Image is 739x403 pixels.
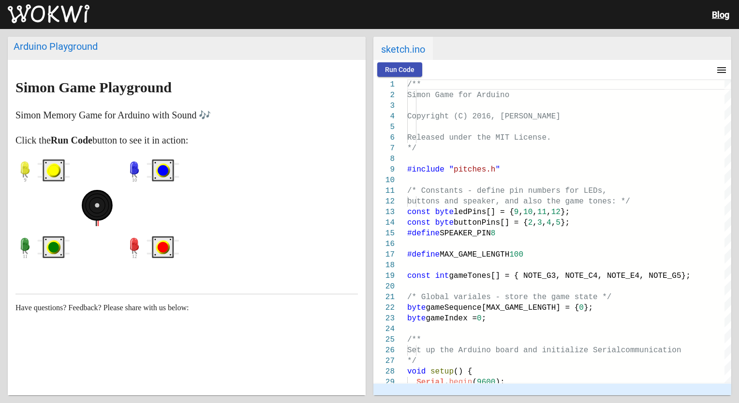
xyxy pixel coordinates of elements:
div: 4 [373,111,395,122]
div: 21 [373,292,395,302]
div: 15 [373,228,395,239]
div: 10 [373,175,395,186]
span: , [551,218,556,227]
span: 8 [491,229,496,238]
div: 8 [373,154,395,164]
div: 5 [373,122,395,132]
a: Blog [712,10,729,20]
div: 3 [373,101,395,111]
span: Have questions? Feedback? Please share with us below: [15,303,189,312]
div: 26 [373,345,395,356]
span: /* Constants - define pin numbers for LEDs, [407,187,607,195]
span: sketch.ino [373,37,433,60]
div: 24 [373,324,395,334]
span: , [542,218,547,227]
span: 0 [579,303,584,312]
span: int [435,272,449,280]
div: 12 [373,196,395,207]
span: 10 [523,208,532,216]
span: 0 [477,314,482,323]
span: #include [407,165,444,174]
span: 11 [537,208,547,216]
div: 23 [373,313,395,324]
span: , [547,208,551,216]
span: setup [430,367,454,376]
div: Arduino Playground [14,41,360,52]
span: byte [407,314,426,323]
span: Run Code [385,66,414,73]
span: 9600 [477,378,495,387]
span: buttonPins[] = { [454,218,528,227]
strong: Run Code [51,135,92,145]
div: 22 [373,302,395,313]
span: ); [495,378,504,387]
div: 9 [373,164,395,175]
span: " [495,165,500,174]
span: communication [621,346,681,355]
p: Click the button to see it in action: [15,132,358,148]
span: , [532,208,537,216]
span: 4 [547,218,551,227]
div: 2 [373,90,395,101]
span: void [407,367,426,376]
span: 12 [551,208,561,216]
span: const [407,218,430,227]
span: 2 [528,218,533,227]
span: const [407,208,430,216]
span: }; [584,303,593,312]
span: /* Global variales - store the game state */ [407,293,611,302]
span: pitches.h [454,165,495,174]
span: , [518,208,523,216]
div: 29 [373,377,395,388]
span: " [449,165,454,174]
div: 18 [373,260,395,271]
span: . [444,378,449,387]
span: #define [407,250,440,259]
span: Copyright (C) 2016, [PERSON_NAME] [407,112,561,121]
span: Set up the Arduino board and initialize Serial [407,346,621,355]
span: 5 [556,218,561,227]
span: const [407,272,430,280]
span: gameTones[] = { NOTE_G3, NOTE_C4, NOTE_E4, NOTE_G [449,272,676,280]
span: }; [561,208,570,216]
span: byte [435,208,454,216]
div: 20 [373,281,395,292]
div: 14 [373,217,395,228]
span: gameIndex = [426,314,477,323]
span: 9 [514,208,519,216]
p: Simon Memory Game for Arduino with Sound 🎶 [15,107,358,123]
span: Released under the MIT License. [407,133,551,142]
div: 25 [373,334,395,345]
span: , [532,218,537,227]
span: byte [435,218,454,227]
span: Serial [416,378,444,387]
span: ledPins[] = { [454,208,514,216]
span: ( [472,378,477,387]
span: buttons and speaker, and also the game tones: * [407,197,625,206]
div: 1 [373,79,395,90]
button: Run Code [377,62,422,77]
span: ; [482,314,487,323]
span: 100 [509,250,523,259]
div: 17 [373,249,395,260]
span: SPEAKER_PIN [440,229,491,238]
span: Simon Game for Arduino [407,91,509,100]
div: 19 [373,271,395,281]
div: 13 [373,207,395,217]
span: gameSequence[MAX_GAME_LENGTH] = { [426,303,579,312]
span: 3 [537,218,542,227]
span: }; [561,218,570,227]
span: 5}; [677,272,691,280]
mat-icon: menu [716,64,727,76]
div: 16 [373,239,395,249]
span: / [625,197,630,206]
div: 27 [373,356,395,366]
div: 28 [373,366,395,377]
div: 6 [373,132,395,143]
span: #define [407,229,440,238]
div: 7 [373,143,395,154]
span: byte [407,303,426,312]
span: () { [454,367,472,376]
div: 11 [373,186,395,196]
img: Wokwi [8,4,89,24]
